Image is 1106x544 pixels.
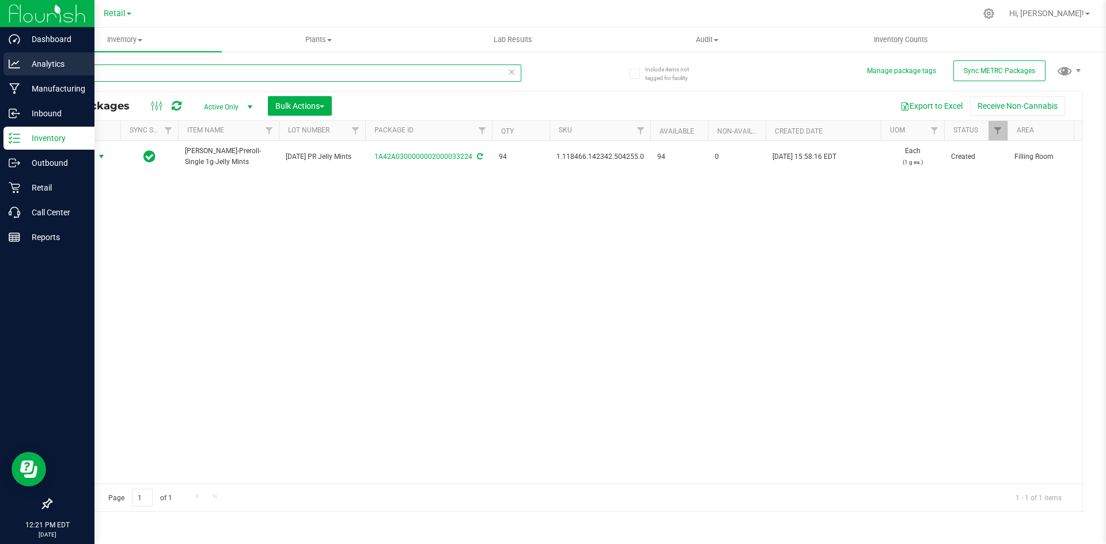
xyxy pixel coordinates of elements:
a: Status [953,126,978,134]
p: Reports [20,230,89,244]
p: Retail [20,181,89,195]
a: Area [1017,126,1034,134]
a: Non-Available [717,127,768,135]
span: Sync from Compliance System [475,153,483,161]
span: [DATE] 15:58:16 EDT [772,151,836,162]
span: Sync METRC Packages [964,67,1035,75]
p: Manufacturing [20,82,89,96]
a: Item Name [187,126,224,134]
a: Filter [925,121,944,140]
span: Filling Room [1014,151,1087,162]
p: 12:21 PM EDT [5,520,89,530]
span: 94 [657,151,701,162]
a: Created Date [775,127,823,135]
span: In Sync [143,149,156,165]
span: Hi, [PERSON_NAME]! [1009,9,1084,18]
div: Manage settings [982,8,996,19]
span: 0 [715,151,759,162]
p: Analytics [20,57,89,71]
a: Inventory Counts [804,28,998,52]
span: Lab Results [478,35,548,45]
a: 1A42A0300000002000033224 [374,153,472,161]
a: Package ID [374,126,414,134]
span: [DATE] PR Jelly Mints [286,151,358,162]
span: 94 [499,151,543,162]
span: Audit [611,35,804,45]
a: Lab Results [416,28,610,52]
button: Bulk Actions [268,96,332,116]
inline-svg: Outbound [9,157,20,169]
p: Outbound [20,156,89,170]
p: Inventory [20,131,89,145]
inline-svg: Inventory [9,132,20,144]
inline-svg: Inbound [9,108,20,119]
a: Lot Number [288,126,329,134]
span: Bulk Actions [275,101,324,111]
inline-svg: Analytics [9,58,20,70]
a: Sync Status [130,126,174,134]
span: Clear [507,64,516,79]
span: Retail [104,9,126,18]
a: Filter [473,121,492,140]
p: Inbound [20,106,89,120]
a: Filter [631,121,650,140]
span: Page of 1 [99,489,181,507]
a: Inventory [28,28,222,52]
a: UOM [890,126,905,134]
a: Audit [610,28,804,52]
a: Qty [501,127,514,135]
a: Filter [988,121,1007,140]
a: SKU [559,126,572,134]
span: [PERSON_NAME]-Preroll-Single 1g-Jelly Mints [185,146,272,168]
a: Filter [346,121,365,140]
span: select [94,149,109,165]
button: Sync METRC Packages [953,60,1046,81]
p: Dashboard [20,32,89,46]
a: Filter [159,121,178,140]
span: Created [951,151,1001,162]
a: Filter [260,121,279,140]
span: 1.118466.142342.504255.0 [556,151,644,162]
button: Receive Non-Cannabis [970,96,1065,116]
span: Plants [222,35,415,45]
p: (1 g ea.) [888,157,937,168]
input: Search Package ID, Item Name, SKU, Lot or Part Number... [51,64,521,82]
button: Export to Excel [893,96,970,116]
inline-svg: Call Center [9,207,20,218]
inline-svg: Dashboard [9,33,20,45]
iframe: Resource center [12,452,46,486]
input: 1 [132,489,153,507]
inline-svg: Manufacturing [9,83,20,94]
button: Manage package tags [867,66,936,76]
span: Inventory Counts [858,35,944,45]
p: Call Center [20,206,89,219]
span: 1 - 1 of 1 items [1006,489,1071,506]
p: [DATE] [5,530,89,539]
span: All Packages [60,100,141,112]
a: Available [660,127,694,135]
inline-svg: Reports [9,231,20,243]
span: Each [888,146,937,168]
inline-svg: Retail [9,182,20,193]
span: Inventory [28,35,222,45]
span: Include items not tagged for facility [645,65,703,82]
a: Plants [222,28,416,52]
